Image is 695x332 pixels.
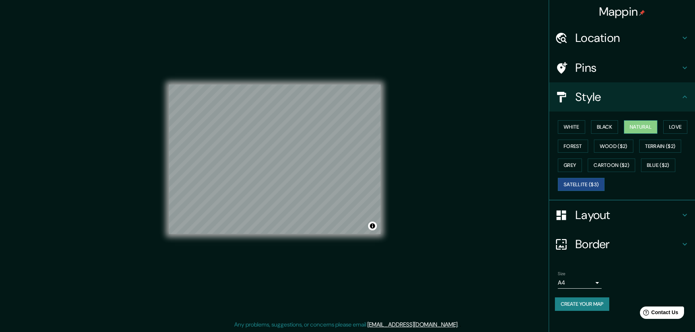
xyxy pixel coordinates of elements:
[558,159,582,172] button: Grey
[575,90,680,104] h4: Style
[558,178,605,191] button: Satellite ($3)
[460,320,461,329] div: .
[641,159,675,172] button: Blue ($2)
[558,120,585,134] button: White
[575,31,680,45] h4: Location
[558,277,602,289] div: A4
[624,120,657,134] button: Natural
[169,85,381,234] canvas: Map
[630,304,687,324] iframe: Help widget launcher
[558,140,588,153] button: Forest
[591,120,618,134] button: Black
[575,208,680,222] h4: Layout
[234,320,459,329] p: Any problems, suggestions, or concerns please email .
[575,237,680,251] h4: Border
[549,23,695,52] div: Location
[639,140,682,153] button: Terrain ($2)
[599,4,645,19] h4: Mappin
[549,82,695,112] div: Style
[575,60,680,75] h4: Pins
[368,222,377,230] button: Toggle attribution
[549,200,695,230] div: Layout
[639,10,645,16] img: pin-icon.png
[367,321,457,328] a: [EMAIL_ADDRESS][DOMAIN_NAME]
[459,320,460,329] div: .
[549,230,695,259] div: Border
[549,53,695,82] div: Pins
[663,120,687,134] button: Love
[588,159,635,172] button: Cartoon ($2)
[555,297,609,311] button: Create your map
[558,271,565,277] label: Size
[594,140,633,153] button: Wood ($2)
